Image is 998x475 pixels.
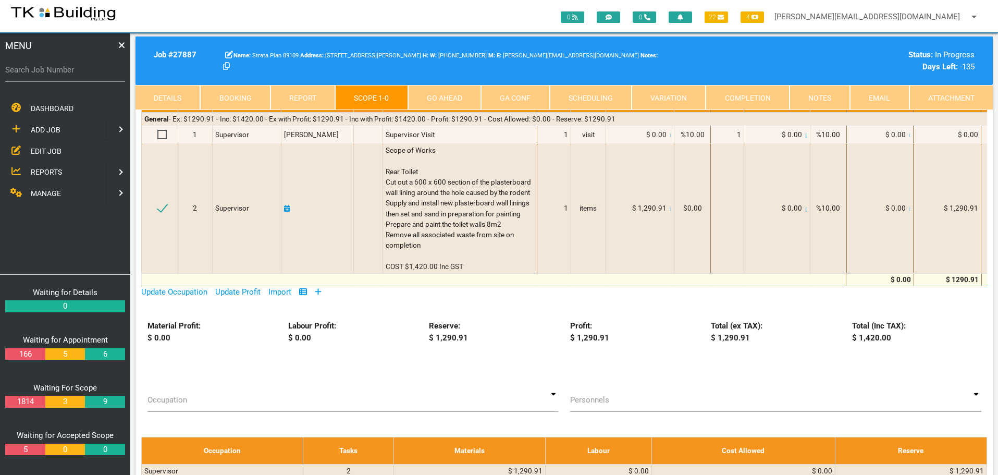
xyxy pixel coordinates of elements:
[782,204,802,212] span: $ 0.00
[31,189,61,198] span: MANAGE
[816,204,840,212] span: %10.00
[646,130,667,139] span: $ 0.00
[790,85,850,110] a: Notes
[215,130,249,139] span: Supervisor
[408,85,481,110] a: Go Ahead
[850,85,909,110] a: Email
[31,126,60,134] span: ADD JOB
[497,52,501,59] b: E:
[423,52,428,59] b: H:
[45,348,85,360] a: 5
[550,85,632,110] a: Scheduling
[564,130,568,139] span: 1
[632,85,706,110] a: Variation
[914,125,981,143] td: $ 0.00
[33,288,97,297] a: Waiting for Details
[23,335,108,345] a: Waiting for Appointment
[200,85,270,110] a: Booking
[580,204,597,212] span: items
[423,320,564,344] div: Reserve: $ 1,290.91
[233,52,251,59] b: Name:
[546,437,652,464] th: Labour
[835,437,987,464] th: Reserve
[31,104,73,113] span: DASHBOARD
[154,50,196,59] b: Job # 27887
[683,204,702,212] span: $0.00
[85,444,125,456] a: 0
[778,49,975,72] div: In Progress -135
[430,52,487,59] span: Adele Lavis
[142,437,303,464] th: Occupation
[335,85,408,110] a: Scope 1-0
[908,50,933,59] b: Status:
[193,130,197,139] span: 1
[386,130,435,139] span: Supervisor Visit
[916,274,979,285] div: $ 1290.91
[315,287,322,297] a: Add Row
[564,204,568,212] span: 1
[141,287,207,297] a: Update Occupation
[300,52,324,59] b: Address:
[31,168,62,176] span: REPORTS
[394,437,546,464] th: Materials
[5,444,45,456] a: 5
[303,437,394,464] th: Tasks
[85,348,125,360] a: 6
[681,130,705,139] span: %10.00
[300,52,421,59] span: [STREET_ADDRESS][PERSON_NAME]
[85,396,125,408] a: 9
[233,52,299,59] span: Strata Plan 89109
[816,130,840,139] span: %10.00
[782,130,802,139] span: $ 0.00
[5,396,45,408] a: 1814
[632,204,667,212] span: $ 1,290.91
[849,274,911,285] div: $ 0.00
[922,62,958,71] b: Days Left:
[640,52,658,59] b: Notes:
[281,125,354,143] td: [PERSON_NAME]
[885,130,906,139] span: $ 0.00
[135,85,200,110] a: Details
[10,5,116,22] img: s3file
[270,85,335,110] a: Report
[705,320,846,344] div: Total (ex TAX): $ 1,290.91
[741,11,764,23] span: 4
[914,144,981,273] td: $ 1,290.91
[45,396,85,408] a: 3
[223,62,230,71] a: Click here copy customer information.
[481,85,549,110] a: GA Conf
[215,204,249,212] span: Supervisor
[5,348,45,360] a: 166
[737,130,741,139] span: 1
[284,204,290,212] a: Click here to add schedule.
[141,320,282,344] div: Material Profit: $ 0.00
[705,11,728,23] span: 22
[282,320,423,344] div: Labour Profit: $ 0.00
[488,52,495,59] b: M:
[561,11,584,23] span: 0
[430,52,437,59] b: W:
[193,204,197,212] span: 2
[17,431,114,440] a: Waiting for Accepted Scope
[582,130,595,139] span: visit
[633,11,656,23] span: 0
[144,115,169,123] b: General
[885,204,906,212] span: $ 0.00
[386,146,533,271] span: Scope of Works Rear Toilet Cut out a 600 x 600 section of the plasterboard wall lining around the...
[564,320,705,344] div: Profit: $ 1,290.91
[5,64,125,76] label: Search Job Number
[45,444,85,456] a: 0
[706,85,789,110] a: Completion
[846,320,987,344] div: Total (inc TAX): $ 1,420.00
[33,383,97,393] a: Waiting For Scope
[5,39,32,53] span: MENU
[31,147,61,155] span: EDIT JOB
[652,437,835,464] th: Cost Allowed
[5,300,125,312] a: 0
[268,287,291,297] a: Import
[497,52,639,59] span: [PERSON_NAME][EMAIL_ADDRESS][DOMAIN_NAME]
[909,85,993,110] a: Attachment
[215,287,261,297] a: Update Profit
[299,287,307,297] a: Show/Hide Columns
